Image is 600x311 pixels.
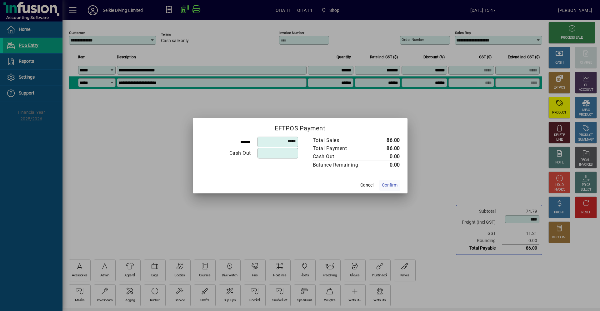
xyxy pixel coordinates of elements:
div: Balance Remaining [313,161,365,169]
span: Cancel [360,182,373,188]
td: 86.00 [372,136,400,144]
button: Cancel [357,180,377,191]
td: 0.00 [372,161,400,169]
span: Confirm [382,182,397,188]
h2: EFTPOS Payment [193,118,407,136]
td: Total Payment [312,144,372,153]
div: Cash Out [201,149,251,157]
td: Total Sales [312,136,372,144]
td: 86.00 [372,144,400,153]
div: Cash Out [313,153,365,160]
td: 0.00 [372,153,400,161]
button: Confirm [379,180,400,191]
